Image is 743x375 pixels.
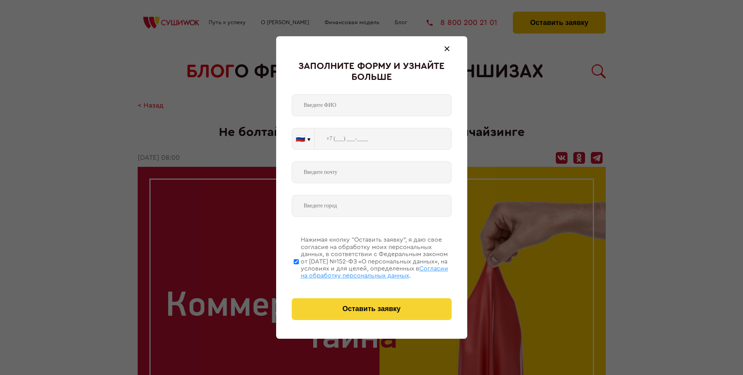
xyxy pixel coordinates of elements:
input: Введите почту [292,161,452,183]
input: +7 (___) ___-____ [315,128,452,150]
input: Введите ФИО [292,94,452,116]
div: Нажимая кнопку “Оставить заявку”, я даю свое согласие на обработку моих персональных данных, в со... [301,236,452,279]
span: Согласии на обработку персональных данных [301,265,448,279]
input: Введите город [292,195,452,217]
button: 🇷🇺 [292,128,314,149]
div: Заполните форму и узнайте больше [292,61,452,83]
button: Оставить заявку [292,298,452,320]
